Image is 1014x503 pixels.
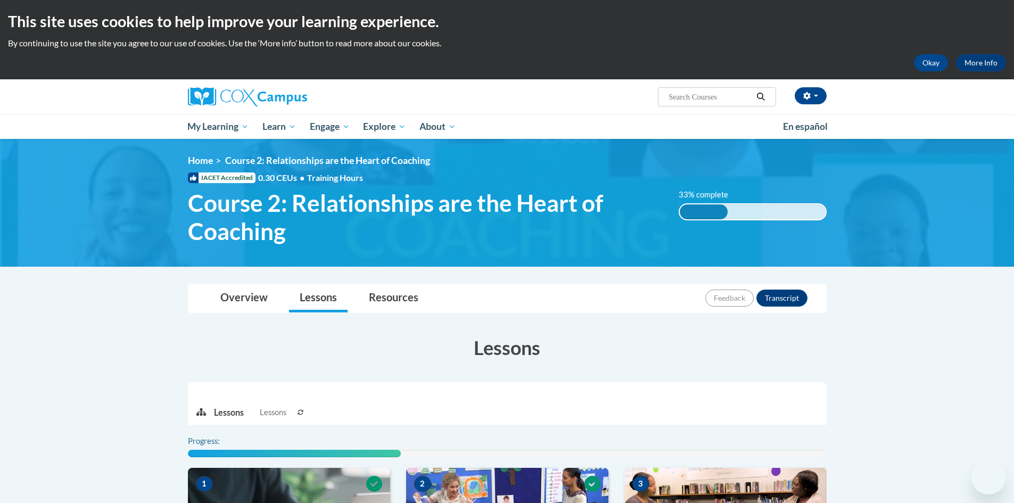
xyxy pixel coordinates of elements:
[8,11,1006,32] h2: This site uses cookies to help improve your learning experience.
[356,114,413,139] a: Explore
[260,407,286,418] span: Lessons
[914,54,948,71] button: Okay
[310,120,350,133] span: Engage
[258,172,307,184] span: 0.30 CEUs
[210,284,278,312] a: Overview
[795,87,827,104] button: Account Settings
[181,114,256,139] a: My Learning
[214,407,244,418] p: Lessons
[188,435,249,447] label: Progress:
[756,290,807,307] button: Transcript
[188,172,255,183] span: IACET Accredited
[8,37,1006,49] p: By continuing to use the site you agree to our use of cookies. Use the ‘More info’ button to read...
[783,121,828,132] span: En español
[414,476,431,492] span: 2
[300,172,304,183] span: •
[307,172,363,183] span: Training Hours
[419,120,456,133] span: About
[289,284,348,312] a: Lessons
[188,87,390,106] a: Cox Campus
[188,87,307,106] img: Cox Campus
[753,90,769,103] button: Search
[971,460,1005,494] iframe: Button to launch messaging window
[188,334,827,361] h3: Lessons
[188,189,663,245] span: Course 2: Relationships are the Heart of Coaching
[358,284,429,312] a: Resources
[667,90,753,103] input: Search Courses
[303,114,357,139] a: Engage
[776,116,835,138] a: En español
[196,476,213,492] span: 1
[188,155,213,166] a: Home
[225,155,430,166] span: Course 2: Relationships are the Heart of Coaching
[262,120,296,133] span: Learn
[679,189,740,201] label: 33% complete
[172,114,843,139] div: Main menu
[187,120,249,133] span: My Learning
[680,204,728,219] div: 33% complete
[255,114,303,139] a: Learn
[413,114,463,139] a: About
[632,476,649,492] span: 3
[705,290,754,307] button: Feedback
[956,54,1006,71] a: More Info
[363,120,406,133] span: Explore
